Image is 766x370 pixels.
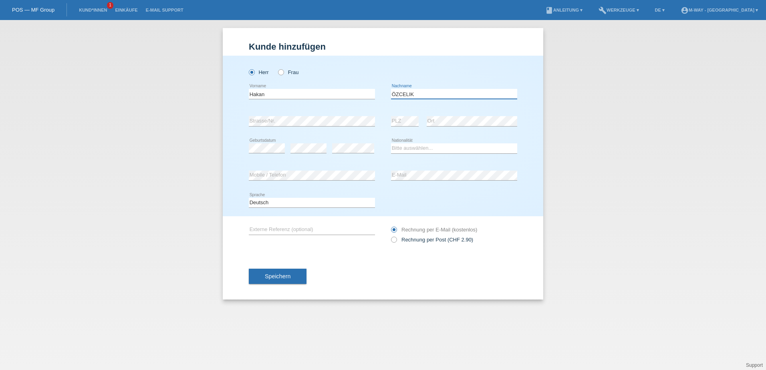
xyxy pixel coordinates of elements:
input: Rechnung per E-Mail (kostenlos) [391,227,396,237]
i: book [545,6,553,14]
button: Speichern [249,269,306,284]
label: Rechnung per Post (CHF 2.90) [391,237,473,243]
span: Speichern [265,273,290,280]
a: bookAnleitung ▾ [541,8,587,12]
input: Frau [278,69,283,74]
label: Frau [278,69,298,75]
a: DE ▾ [651,8,669,12]
h1: Kunde hinzufügen [249,42,517,52]
label: Herr [249,69,269,75]
a: Einkäufe [111,8,141,12]
i: build [599,6,607,14]
a: POS — MF Group [12,7,54,13]
a: account_circlem-way - [GEOGRAPHIC_DATA] ▾ [677,8,762,12]
label: Rechnung per E-Mail (kostenlos) [391,227,477,233]
i: account_circle [681,6,689,14]
a: Support [746,362,763,368]
input: Herr [249,69,254,74]
span: 1 [107,2,113,9]
a: E-Mail Support [142,8,187,12]
a: buildWerkzeuge ▾ [595,8,643,12]
a: Kund*innen [75,8,111,12]
input: Rechnung per Post (CHF 2.90) [391,237,396,247]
